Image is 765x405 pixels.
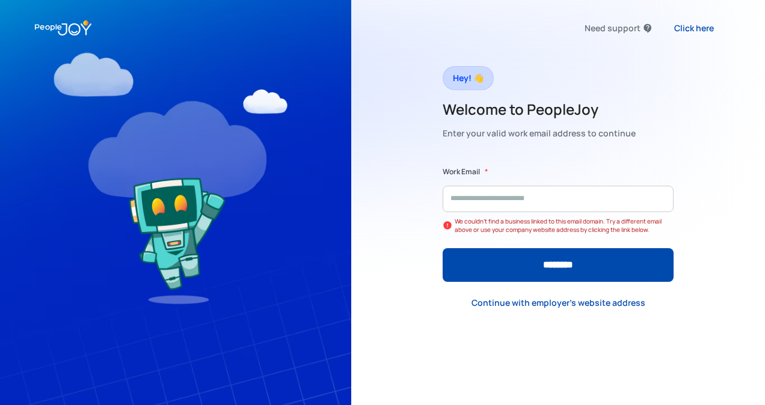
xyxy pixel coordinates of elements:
[443,166,480,178] label: Work Email
[455,217,674,234] div: We couldn't find a business linked to this email domain. Try a different email above or use your ...
[453,70,484,87] div: Hey! 👋
[462,291,655,315] a: Continue with employer's website address
[472,297,645,309] div: Continue with employer's website address
[443,100,636,119] h2: Welcome to PeopleJoy
[443,125,636,142] div: Enter your valid work email address to continue
[674,22,714,34] div: Click here
[665,16,724,41] a: Click here
[585,20,641,37] div: Need support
